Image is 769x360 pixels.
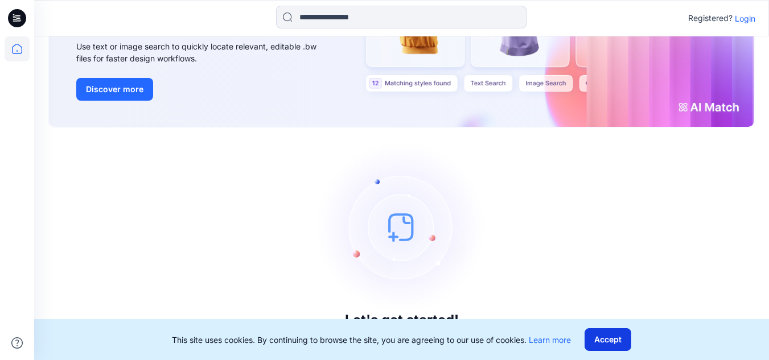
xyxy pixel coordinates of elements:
h3: Let's get started! [345,312,459,328]
button: Discover more [76,78,153,101]
div: Use text or image search to quickly locate relevant, editable .bw files for faster design workflows. [76,40,332,64]
p: Registered? [688,11,733,25]
p: Login [735,13,755,24]
img: empty-state-image.svg [316,142,487,312]
a: Learn more [529,335,571,345]
p: This site uses cookies. By continuing to browse the site, you are agreeing to our use of cookies. [172,334,571,346]
button: Accept [585,328,631,351]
